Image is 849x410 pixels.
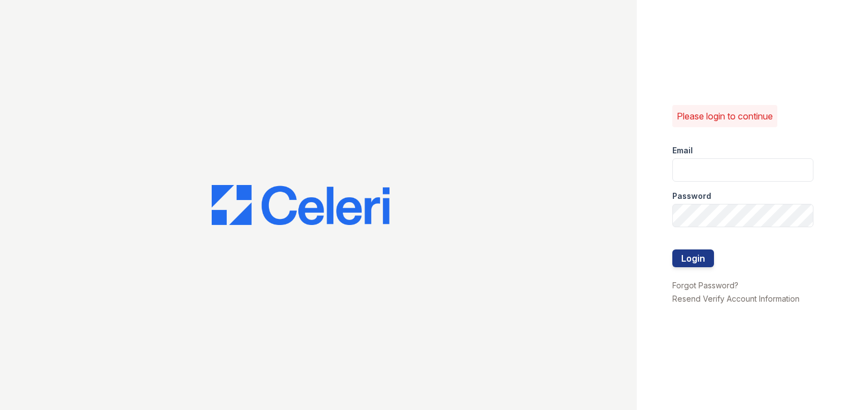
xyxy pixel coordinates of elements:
[672,294,800,303] a: Resend Verify Account Information
[672,249,714,267] button: Login
[677,109,773,123] p: Please login to continue
[212,185,389,225] img: CE_Logo_Blue-a8612792a0a2168367f1c8372b55b34899dd931a85d93a1a3d3e32e68fde9ad4.png
[672,145,693,156] label: Email
[672,281,738,290] a: Forgot Password?
[672,191,711,202] label: Password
